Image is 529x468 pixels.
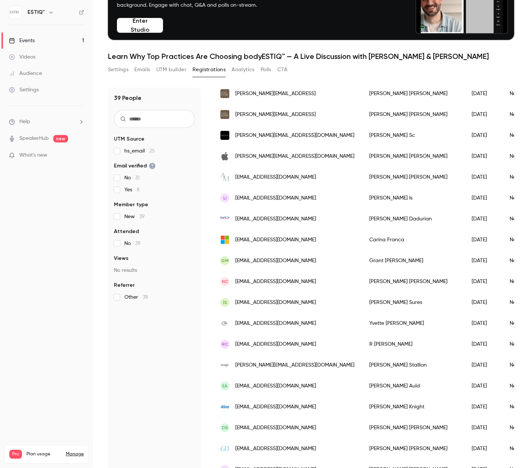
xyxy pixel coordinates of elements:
div: [DATE] [464,292,502,313]
span: [PERSON_NAME][EMAIL_ADDRESS][DOMAIN_NAME] [235,361,354,369]
button: Emails [134,64,150,76]
span: What's new [19,151,47,159]
div: [PERSON_NAME] Sc [362,125,464,146]
div: [DATE] [464,83,502,104]
div: [DATE] [464,355,502,376]
div: [PERSON_NAME] Is [362,188,464,208]
h1: 39 People [114,94,141,103]
div: [PERSON_NAME] [PERSON_NAME] [362,83,464,104]
span: 39 [135,241,141,246]
a: Manage [66,451,84,457]
span: [EMAIL_ADDRESS][DOMAIN_NAME] [235,194,316,202]
span: [EMAIL_ADDRESS][DOMAIN_NAME] [235,299,316,307]
img: alinamedical.com [220,402,229,411]
div: [DATE] [464,208,502,229]
div: [DATE] [464,188,502,208]
div: Audience [9,70,42,77]
div: Events [9,37,35,44]
img: estiq.ai [220,89,229,98]
img: ballancerpro.com [220,131,229,140]
div: [PERSON_NAME] Auld [362,376,464,396]
div: [PERSON_NAME] Knight [362,396,464,417]
span: EA [222,383,227,389]
img: estiq.ai [220,110,229,119]
div: [DATE] [464,229,502,250]
button: Analytics [232,64,255,76]
span: RC [222,341,228,348]
div: [PERSON_NAME] [PERSON_NAME] [362,417,464,438]
span: IS [223,299,227,306]
span: hs_email [124,147,155,155]
span: [EMAIL_ADDRESS][DOMAIN_NAME] [235,215,316,223]
span: 39 [139,214,145,219]
div: [PERSON_NAME] [PERSON_NAME] [362,271,464,292]
span: new [53,135,68,142]
span: Plan usage [26,451,61,457]
span: 8 [137,187,140,192]
div: [DATE] [464,376,502,396]
span: [EMAIL_ADDRESS][DOMAIN_NAME] [235,320,316,327]
img: live.com [220,235,229,244]
div: Carina Franca [362,229,464,250]
a: SpeakerHub [19,135,49,142]
img: goldmandermatology.com [220,444,229,453]
span: Yes [124,186,140,194]
span: Attended [114,228,139,235]
span: [PERSON_NAME][EMAIL_ADDRESS][DOMAIN_NAME] [235,132,354,139]
div: [PERSON_NAME] Sures [362,292,464,313]
span: 38 [143,295,148,300]
span: [EMAIL_ADDRESS][DOMAIN_NAME] [235,278,316,286]
p: No results [114,267,195,274]
span: [EMAIL_ADDRESS][DOMAIN_NAME] [235,340,316,348]
span: No [124,240,141,247]
h1: Learn Why Top Practices Are Choosing bodyESTIQ™ — A Live Discussion with [PERSON_NAME] & [PERSON_... [108,52,514,61]
span: UTM Source [114,135,144,143]
div: [DATE] [464,167,502,188]
section: facet-groups [114,135,195,301]
div: [PERSON_NAME] Dadurian [362,208,464,229]
button: Polls [261,64,271,76]
span: [EMAIL_ADDRESS][DOMAIN_NAME] [235,257,316,265]
div: [PERSON_NAME] Stallion [362,355,464,376]
span: [PERSON_NAME][EMAIL_ADDRESS] [235,90,316,98]
span: [EMAIL_ADDRESS][DOMAIN_NAME] [235,382,316,390]
span: [PERSON_NAME][EMAIL_ADDRESS][DOMAIN_NAME] [235,153,354,160]
div: Settings [9,86,39,94]
div: [DATE] [464,313,502,334]
span: No [124,174,140,182]
div: [PERSON_NAME] [PERSON_NAME] [362,438,464,459]
span: Views [114,255,128,262]
span: [EMAIL_ADDRESS][DOMAIN_NAME] [235,173,316,181]
div: [DATE] [464,334,502,355]
span: [EMAIL_ADDRESS][DOMAIN_NAME] [235,403,316,411]
span: New [124,213,145,220]
button: Registrations [192,64,226,76]
div: [PERSON_NAME] [PERSON_NAME] [362,146,464,167]
span: GM [221,257,229,264]
div: [DATE] [464,250,502,271]
button: Settings [108,64,128,76]
span: Member type [114,201,148,208]
div: [DATE] [464,396,502,417]
div: [DATE] [464,125,502,146]
div: [DATE] [464,146,502,167]
img: amskinhealth.com [220,173,229,182]
span: [EMAIL_ADDRESS][DOMAIN_NAME] [235,445,316,453]
div: Grant [PERSON_NAME] [362,250,464,271]
div: R [PERSON_NAME] [362,334,464,355]
div: Yvette [PERSON_NAME] [362,313,464,334]
span: DB [222,424,228,431]
button: Enter Studio [117,18,163,33]
div: [DATE] [464,104,502,125]
img: mac.com [220,152,229,161]
img: mdbeautylabs.com [220,214,229,223]
img: olivehealthfl.com [220,319,229,328]
img: imagewellnessboutique.com [220,364,229,367]
span: 25 [149,148,155,154]
span: Pro [9,450,22,459]
span: Help [19,118,30,126]
span: 31 [135,175,140,180]
span: Other [124,293,148,301]
span: [EMAIL_ADDRESS][DOMAIN_NAME] [235,236,316,244]
li: help-dropdown-opener [9,118,84,126]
